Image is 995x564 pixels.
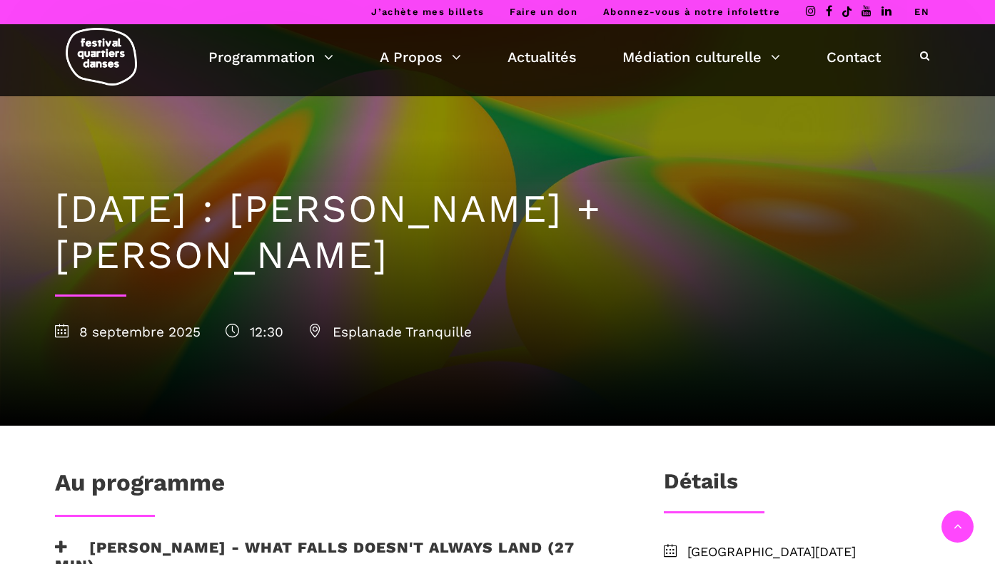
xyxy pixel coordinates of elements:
[308,324,472,340] span: Esplanade Tranquille
[208,45,333,69] a: Programmation
[914,6,929,17] a: EN
[827,45,881,69] a: Contact
[510,6,577,17] a: Faire un don
[226,324,283,340] span: 12:30
[66,28,137,86] img: logo-fqd-med
[687,542,940,563] span: [GEOGRAPHIC_DATA][DATE]
[664,468,738,504] h3: Détails
[622,45,780,69] a: Médiation culturelle
[55,324,201,340] span: 8 septembre 2025
[55,186,940,279] h1: [DATE] : [PERSON_NAME] + [PERSON_NAME]
[371,6,484,17] a: J’achète mes billets
[55,468,225,504] h1: Au programme
[380,45,461,69] a: A Propos
[603,6,780,17] a: Abonnez-vous à notre infolettre
[507,45,577,69] a: Actualités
